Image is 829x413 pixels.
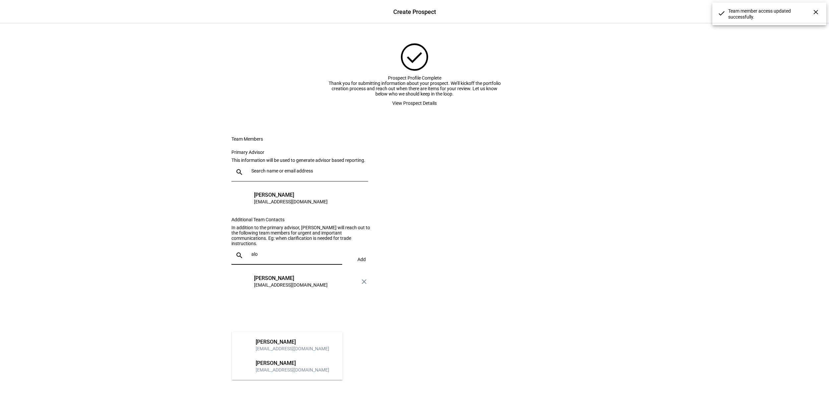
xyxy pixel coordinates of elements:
span: View Prospect Details [392,97,437,110]
div: [PERSON_NAME] [256,339,329,345]
div: [EMAIL_ADDRESS][DOMAIN_NAME] [254,198,328,205]
div: [EMAIL_ADDRESS][DOMAIN_NAME] [254,282,328,288]
div: Thank you for submitting information about your prospect. We’ll kickoff the portfolio creation pr... [328,81,501,97]
mat-icon: check_circle [397,40,432,74]
div: Prospect Profile Complete [328,75,501,81]
div: [EMAIL_ADDRESS][DOMAIN_NAME] [256,367,329,373]
div: Create Prospect [393,8,436,16]
div: DM [237,360,250,373]
div: [PERSON_NAME] [254,192,328,198]
span: Team member access updated successfully. [728,8,817,20]
input: Search name or email address [251,168,365,173]
div: AG [237,339,250,352]
div: [EMAIL_ADDRESS][DOMAIN_NAME] [256,345,329,352]
mat-icon: search [231,251,247,259]
div: In addition to the primary advisor, [PERSON_NAME] will reach out to the following team members fo... [231,225,376,246]
div: Additional Team Contacts [231,217,376,222]
div: [PERSON_NAME] [254,275,328,282]
input: Search name or email address [251,251,340,257]
div: [PERSON_NAME] [256,360,329,367]
div: Primary Advisor [231,150,376,155]
div: SF [235,192,249,205]
mat-icon: close [360,278,368,286]
div: DN [235,275,249,288]
mat-icon: done [718,9,726,17]
div: This information will be used to generate advisor based reporting. [231,158,376,163]
button: View Prospect Details [384,97,445,110]
mat-icon: search [231,168,247,176]
div: Team Members [231,136,414,142]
